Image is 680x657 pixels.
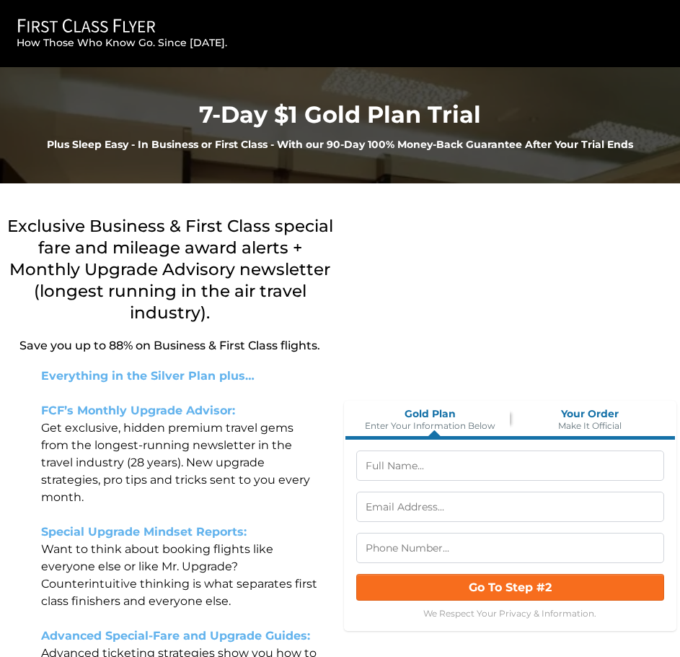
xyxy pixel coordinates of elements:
span: Gold Plan [350,407,511,420]
h2: Exclusive Business & First Class special fare and mileage award alerts + Monthly Upgrade Advisory... [4,216,337,324]
span: Enter Your Information Below [350,420,511,431]
strong: Advanced Special-Fare and Upgrade Guides: [41,629,310,643]
span: We Respect Your Privacy & Information. [423,608,596,619]
span: Your Order [510,407,670,420]
span: Go To Step #2 [469,580,552,594]
input: Email Address... [356,492,665,522]
strong: FCF’s Monthly Upgrade Advisor: [41,404,235,417]
span: Make It Official [510,420,670,431]
strong: 7-Day $1 Gold Plan Trial [199,100,481,129]
p: Want to think about booking flights like everyone else or like Mr. Upgrade? Counterintuitive thin... [41,541,322,610]
strong: Special Upgrade Mindset Reports: [41,525,247,539]
input: Full Name... [356,451,665,481]
strong: Plus Sleep Easy - In Business or First Class - With our 90-Day 100% Money-Back Guarantee After Yo... [47,138,633,151]
h2: Save you up to 88% on Business & First Class flights. [4,339,337,354]
strong: Everything in the Silver Plan plus… [41,369,255,383]
p: Get exclusive, hidden premium travel gems from the longest-running newsletter in the travel indus... [41,419,322,506]
button: Go To Step #2 [356,574,665,601]
h3: How Those Who Know Go. Since [DATE]. [17,36,666,49]
input: Phone Number... [356,533,665,563]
